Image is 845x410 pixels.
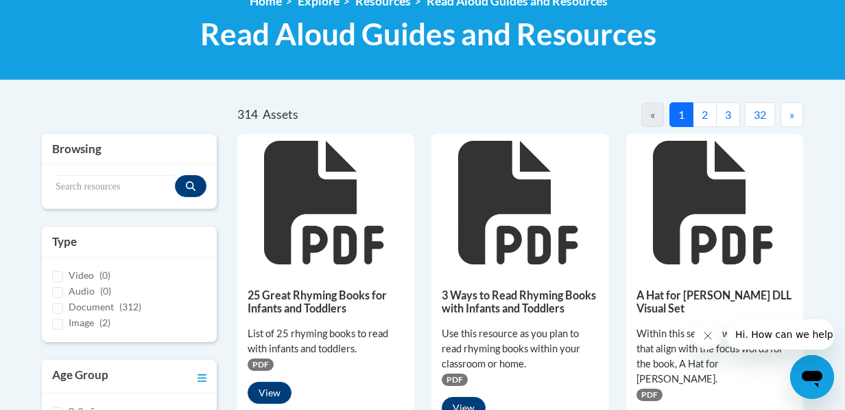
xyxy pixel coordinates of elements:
[99,317,110,328] span: (2)
[263,107,298,122] span: Assets
[442,288,598,315] h5: 3 Ways to Read Rhyming Books with Infants and Toddlers
[716,102,740,127] button: 3
[636,389,663,401] span: PDF
[69,269,94,281] span: Video
[636,326,793,387] div: Within this set, you will find visuals that align with the focus words for the book, A Hat for [P...
[669,102,693,127] button: 1
[248,358,274,371] span: PDF
[99,269,110,281] span: (0)
[237,107,258,122] span: 314
[52,234,206,250] h3: Type
[521,102,804,127] nav: Pagination Navigation
[52,367,108,386] h3: Age Group
[8,10,111,21] span: Hi. How can we help?
[69,285,95,297] span: Audio
[727,319,834,350] iframe: Message from company
[201,16,657,52] span: Read Aloud Guides and Resources
[119,301,141,312] span: (312)
[789,108,794,121] span: »
[175,175,206,197] button: Search resources
[694,322,722,350] iframe: Close message
[790,355,834,399] iframe: Button to launch messaging window
[442,326,598,372] div: Use this resource as you plan to read rhyming books within your classroom or home.
[52,141,206,157] h3: Browsing
[248,382,291,404] button: View
[745,102,775,127] button: 32
[442,374,468,386] span: PDF
[100,285,111,297] span: (0)
[69,317,94,328] span: Image
[198,367,206,386] a: Toggle collapse
[69,301,114,312] span: Document
[248,288,404,315] h5: 25 Great Rhyming Books for Infants and Toddlers
[636,288,793,315] h5: A Hat for [PERSON_NAME] DLL Visual Set
[693,102,717,127] button: 2
[781,102,803,127] button: Next
[52,175,175,198] input: Search resources
[248,326,404,356] div: List of 25 rhyming books to read with infants and toddlers.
